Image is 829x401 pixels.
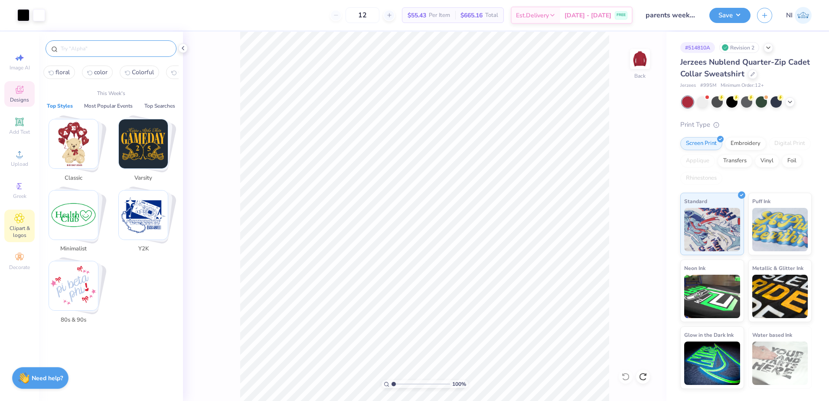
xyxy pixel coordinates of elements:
[43,66,75,79] button: floral0
[13,193,26,200] span: Greek
[10,64,30,71] span: Image AI
[769,137,811,150] div: Digital Print
[97,89,125,97] p: This Week's
[680,172,722,185] div: Rhinestones
[684,263,705,273] span: Neon Ink
[82,66,113,79] button: color1
[32,374,63,382] strong: Need help?
[113,190,179,257] button: Stack Card Button Y2K
[755,154,779,168] div: Vinyl
[429,11,450,20] span: Per Item
[132,68,154,76] span: Colorful
[782,154,802,168] div: Foil
[680,120,812,130] div: Print Type
[94,68,108,76] span: color
[166,66,215,79] button: Colorful Psych3
[786,7,812,24] a: NI
[684,275,740,318] img: Neon Ink
[680,57,810,79] span: Jerzees Nublend Quarter-Zip Cadet Collar Sweatshirt
[752,275,808,318] img: Metallic & Glitter Ink
[752,197,770,206] span: Puff Ink
[119,191,168,240] img: Y2K
[178,68,209,76] span: Colorful Psych
[43,190,109,257] button: Stack Card Button Minimalist
[408,11,426,20] span: $55.43
[49,261,98,310] img: 80s & 90s
[129,245,157,253] span: Y2K
[719,42,759,53] div: Revision 2
[59,245,88,253] span: Minimalist
[346,7,379,23] input: – –
[120,66,159,79] button: Colorful2
[684,208,740,251] img: Standard
[680,82,696,89] span: Jerzees
[721,82,764,89] span: Minimum Order: 12 +
[142,102,178,110] button: Top Searches
[684,342,740,385] img: Glow in the Dark Ink
[59,316,88,325] span: 80s & 90s
[11,161,28,168] span: Upload
[460,11,483,20] span: $665.16
[680,42,715,53] div: # 514810A
[44,102,75,110] button: Top Styles
[634,72,646,80] div: Back
[10,96,29,103] span: Designs
[516,11,549,20] span: Est. Delivery
[119,119,168,168] img: Varsity
[60,44,171,53] input: Try "Alpha"
[752,263,803,273] span: Metallic & Glitter Ink
[680,137,722,150] div: Screen Print
[452,380,466,388] span: 100 %
[4,225,35,239] span: Clipart & logos
[43,119,109,186] button: Stack Card Button Classic
[725,137,766,150] div: Embroidery
[43,261,109,328] button: Stack Card Button 80s & 90s
[129,174,157,183] span: Varsity
[795,7,812,24] img: Nicole Isabelle Dimla
[82,102,135,110] button: Most Popular Events
[639,7,703,24] input: Untitled Design
[617,12,626,18] span: FREE
[485,11,498,20] span: Total
[49,119,98,168] img: Classic
[684,330,734,339] span: Glow in the Dark Ink
[631,50,649,68] img: Back
[718,154,752,168] div: Transfers
[709,8,751,23] button: Save
[565,11,611,20] span: [DATE] - [DATE]
[684,197,707,206] span: Standard
[752,208,808,251] img: Puff Ink
[49,191,98,240] img: Minimalist
[59,174,88,183] span: Classic
[752,342,808,385] img: Water based Ink
[9,128,30,135] span: Add Text
[786,10,793,20] span: NI
[55,68,70,76] span: floral
[9,264,30,271] span: Decorate
[113,119,179,186] button: Stack Card Button Varsity
[680,154,715,168] div: Applique
[700,82,716,89] span: # 995M
[752,330,792,339] span: Water based Ink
